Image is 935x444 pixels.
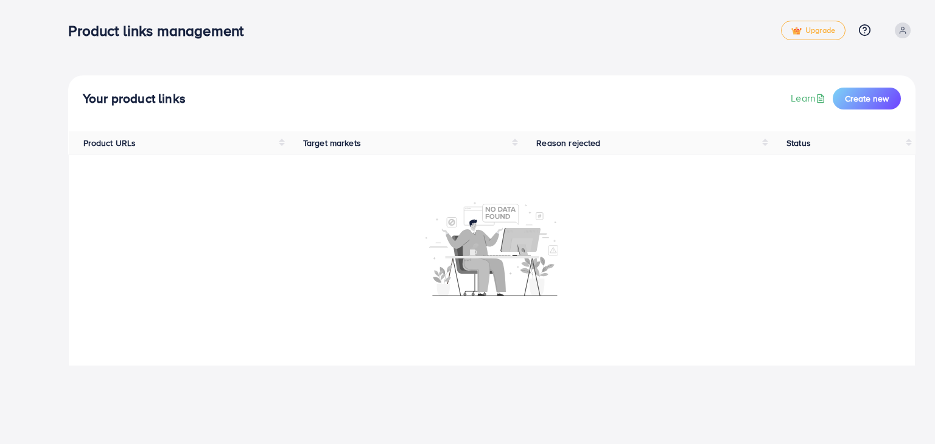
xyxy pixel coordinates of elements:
span: Target markets [303,137,361,149]
span: Reason rejected [536,137,600,149]
span: Product URLs [83,137,136,149]
h4: Your product links [83,91,186,106]
h3: Product links management [68,22,253,40]
img: tick [791,27,802,35]
span: Upgrade [791,26,835,35]
img: No account [425,201,558,296]
button: Create new [833,88,901,109]
span: Status [786,137,811,149]
a: tickUpgrade [781,21,846,40]
a: Learn [791,91,828,105]
span: Create new [845,92,889,105]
